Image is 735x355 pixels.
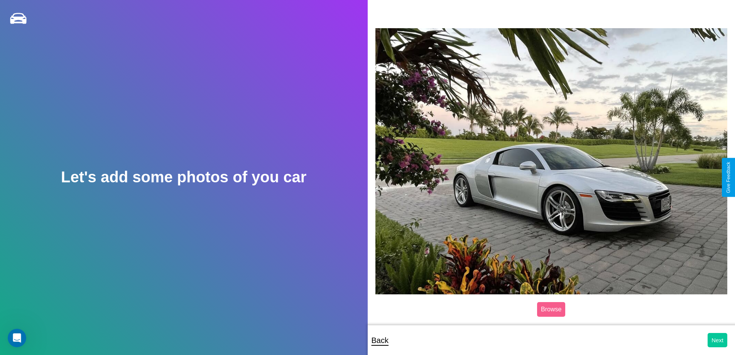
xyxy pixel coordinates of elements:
[8,329,26,347] iframe: Intercom live chat
[375,28,728,294] img: posted
[726,162,731,193] div: Give Feedback
[61,168,306,186] h2: Let's add some photos of you car
[372,333,389,347] p: Back
[708,333,727,347] button: Next
[537,302,565,317] label: Browse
